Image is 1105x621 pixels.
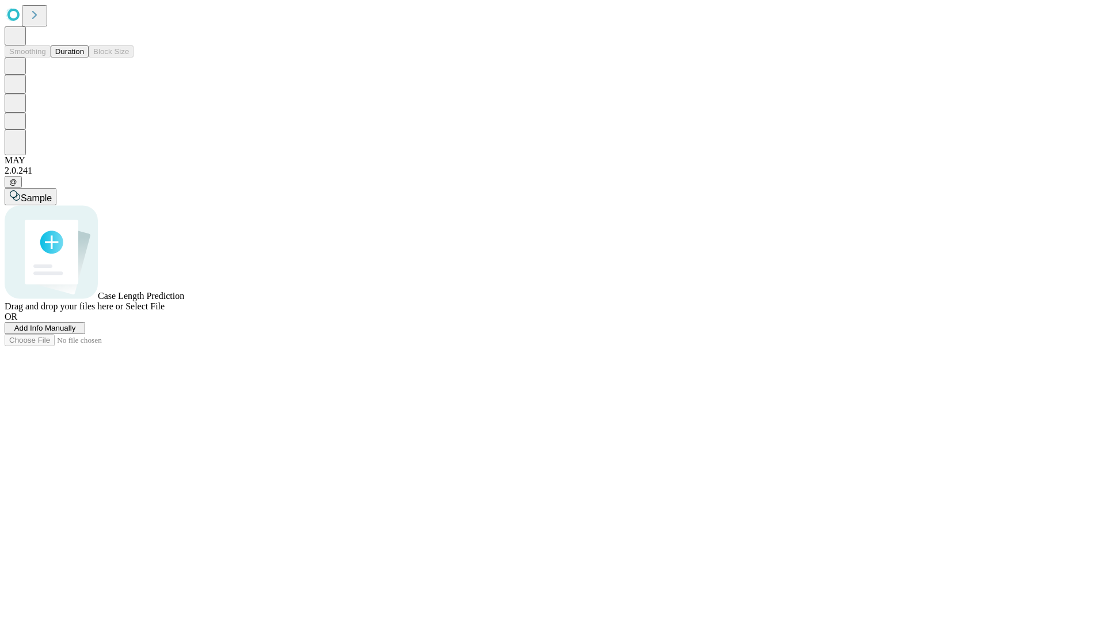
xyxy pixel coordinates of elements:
[9,178,17,186] span: @
[5,155,1100,166] div: MAY
[5,322,85,334] button: Add Info Manually
[98,291,184,301] span: Case Length Prediction
[51,45,89,57] button: Duration
[5,176,22,188] button: @
[5,301,123,311] span: Drag and drop your files here or
[5,188,56,205] button: Sample
[5,312,17,321] span: OR
[14,324,76,332] span: Add Info Manually
[5,45,51,57] button: Smoothing
[125,301,165,311] span: Select File
[5,166,1100,176] div: 2.0.241
[89,45,134,57] button: Block Size
[21,193,52,203] span: Sample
